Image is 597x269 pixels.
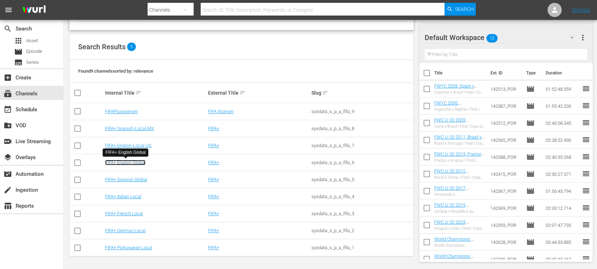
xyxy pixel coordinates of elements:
[208,89,309,97] div: External Title
[444,3,476,16] button: Search
[434,243,485,248] div: World Champions: [GEOGRAPHIC_DATA] 1990
[522,63,541,83] th: Type
[105,89,206,97] div: Internal Title
[14,37,23,45] span: Asset
[582,135,590,144] span: reorder
[105,211,143,216] a: FIFA+ French Local
[582,84,590,93] span: reorder
[488,114,523,131] td: 142512_POR
[208,160,219,165] a: FIFA+
[105,194,141,199] a: FIFA+ Italian Local
[488,200,523,217] td: 142369_POR
[17,2,51,18] img: ans4CAIJ8jUAAAAAAAAAAAAAAAAAAAAAAAAgQb4GAAAAAAAAAAAAAAAAAAAAAAAAJMjXAAAAAAAAAAAAAAAAAAAAAAAAgAT5G...
[582,203,590,212] span: reorder
[208,109,234,114] a: FIFA Women
[311,143,412,148] div: sysdata_s_p_a_fifa_7
[4,73,12,82] span: Create
[543,200,582,217] td: 02:00:12.714
[105,228,145,233] a: FIFA+ German Local
[582,169,590,178] span: reorder
[526,221,535,229] span: Episode
[311,89,412,97] div: Slug
[543,80,582,97] td: 01:52:48.559
[136,90,142,96] span: sort
[208,245,219,250] a: FIFA+
[208,126,219,131] a: FIFA+
[488,217,523,234] td: 142393_POR
[4,105,12,114] span: Schedule
[582,254,590,263] span: reorder
[488,148,523,166] td: 142388_POR
[455,3,474,16] span: Search
[526,238,535,246] span: Episode
[208,228,219,233] a: FIFA+
[311,194,412,199] div: sysdata_s_p_a_fifa_4
[311,160,412,165] div: sysdata_s_p_a_fifa_6
[488,97,523,114] td: 142387_POR
[434,185,480,207] a: FWC U-20 2017, [GEOGRAPHIC_DATA] v [GEOGRAPHIC_DATA], Final - FMR (PT)
[434,63,487,83] th: Title
[311,211,412,216] div: sysdata_s_p_a_fifa_3
[105,150,145,156] div: FIFA+ English Global
[105,126,154,131] a: FIFA+ Spanish-Local-MX
[105,160,145,165] a: FIFA+ English Global
[4,202,12,210] span: Reports
[488,251,523,268] td: 142400_POR
[582,237,590,246] span: reorder
[26,48,42,55] span: Episode
[582,220,590,229] span: reorder
[434,83,478,99] a: FWYC 2003, Spain v [GEOGRAPHIC_DATA], Final - FMR (PT)
[434,107,485,112] div: Argentina x Nigéria | Final | Campeonato Mundial Juvenil da FIFA [GEOGRAPHIC_DATA] 2005™ | Jogo c...
[4,137,12,146] span: Live Streaming
[322,90,328,96] span: sort
[240,90,246,96] span: sort
[541,63,584,83] th: Duration
[127,43,136,51] span: 9
[4,170,12,178] span: Automation
[208,211,219,216] a: FIFA+
[434,236,477,252] a: World Champions: [GEOGRAPHIC_DATA] 1990 (PT)
[14,47,23,56] span: Episode
[434,192,485,197] div: Venezuela x [GEOGRAPHIC_DATA] | Final | Copa do Mundo Sub-20 da FIFA Coreia do Sul 2017™ | Jogo c...
[434,202,480,224] a: FWC U-20 2019, [GEOGRAPHIC_DATA] v [GEOGRAPHIC_DATA], Final - FMR (PT)
[543,148,582,166] td: 02:40:35.268
[434,151,484,167] a: FWC U-20 2013, France v [GEOGRAPHIC_DATA], Final - FMR (PT)
[4,153,12,162] span: Overlays
[4,89,12,98] span: Channels
[105,109,138,114] a: FIFAPluswomen
[434,209,485,214] div: Ucrânia x República da Coreia | Final | Copa do Mundo Sub-20 da FIFA Polônia 2019™ | Jogo completo
[311,245,412,250] div: sysdata_s_p_a_fifa_1
[543,166,582,183] td: 02:30:27.371
[4,121,12,130] span: VOD
[488,80,523,97] td: 142513_POR
[434,158,485,163] div: França x Uruguai | Final | Copa do Mundo Sub-20 da FIFA [GEOGRAPHIC_DATA] 2013™ | Jogo completo
[434,124,485,129] div: Gana x Brasil | Final | Copa do Mundo Sub-20 da FIFA Egito 2009™ | Jogo completo
[526,170,535,178] span: Episode
[78,43,126,51] span: Search Results
[4,6,13,14] span: menu
[526,255,535,263] span: Episode
[208,194,219,199] a: FIFA+
[434,141,485,146] div: Brasil x Portugal | Final | Copa do Mundo Sub-20 da FIFA [GEOGRAPHIC_DATA] 2011™ | Jogo completo
[434,175,485,180] div: Brasil x Sérvia | Final | Copa do Mundo Sub-20 da FIFA [GEOGRAPHIC_DATA] 2015™ | Jogo completo
[425,28,581,47] div: Default Workspace
[105,245,152,250] a: FIFA+ Portuguese Local
[486,31,498,46] span: 12
[311,177,412,182] div: sysdata_s_p_a_fifa_5
[543,251,582,268] td: 00:40:43.162
[434,168,480,190] a: FWC U-20 2015, [GEOGRAPHIC_DATA] v [GEOGRAPHIC_DATA], Final - FMR (PT)
[486,63,522,83] th: Ext. ID
[311,126,412,131] div: sysdata_s_p_a_fifa_8
[434,134,484,150] a: FWC U-20 2011, Brazil v [GEOGRAPHIC_DATA], Final - FMR (PT)
[543,131,582,148] td: 02:28:52.490
[488,131,523,148] td: 142565_POR
[4,24,12,33] span: Search
[526,119,535,127] span: Episode
[14,58,23,67] span: Series
[4,186,12,194] span: Ingestion
[582,101,590,110] span: reorder
[26,37,38,44] span: Asset
[208,177,219,182] a: FIFA+
[311,109,412,114] div: sysdata_s_p_a_fifa_9
[26,59,39,66] span: Series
